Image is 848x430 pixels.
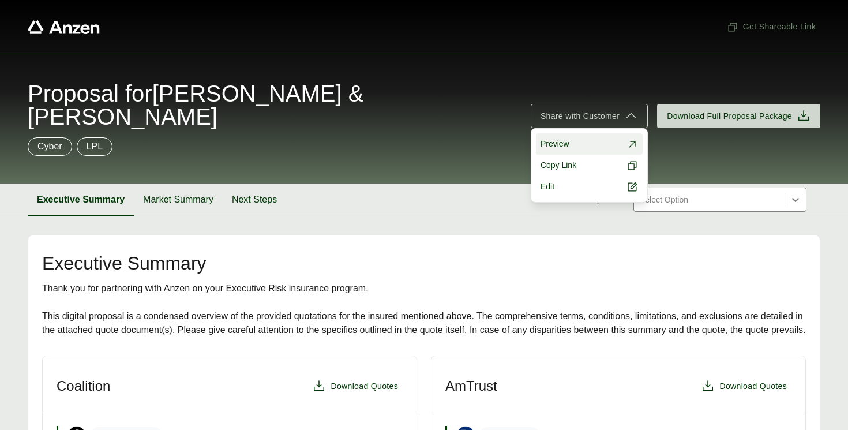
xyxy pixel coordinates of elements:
a: Preview [536,133,643,155]
p: Cyber [37,140,62,154]
span: Copy Link [541,159,576,171]
span: Proposal for [PERSON_NAME] & [PERSON_NAME] [28,82,517,128]
span: Share with Customer [541,110,620,122]
h3: Coalition [57,377,110,395]
span: Preview [541,138,569,150]
button: Download Full Proposal Package [657,104,820,128]
button: Next Steps [223,184,286,216]
div: Thank you for partnering with Anzen on your Executive Risk insurance program. This digital propos... [42,282,806,337]
h3: AmTrust [445,377,497,395]
span: Download Full Proposal Package [667,110,792,122]
span: Get Shareable Link [727,21,816,33]
button: Get Shareable Link [722,16,820,38]
button: Copy Link [536,155,643,176]
a: Anzen website [28,20,100,34]
a: Edit [536,176,643,197]
button: Download Quotes [307,375,403,398]
p: LPL [87,140,103,154]
button: Executive Summary [28,184,134,216]
button: Download Quotes [696,375,791,398]
span: Edit [541,181,554,193]
span: Download Quotes [331,380,398,392]
button: Share with Customer [531,104,648,128]
h2: Executive Summary [42,254,806,272]
button: Market Summary [134,184,223,216]
span: Download Quotes [719,380,787,392]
